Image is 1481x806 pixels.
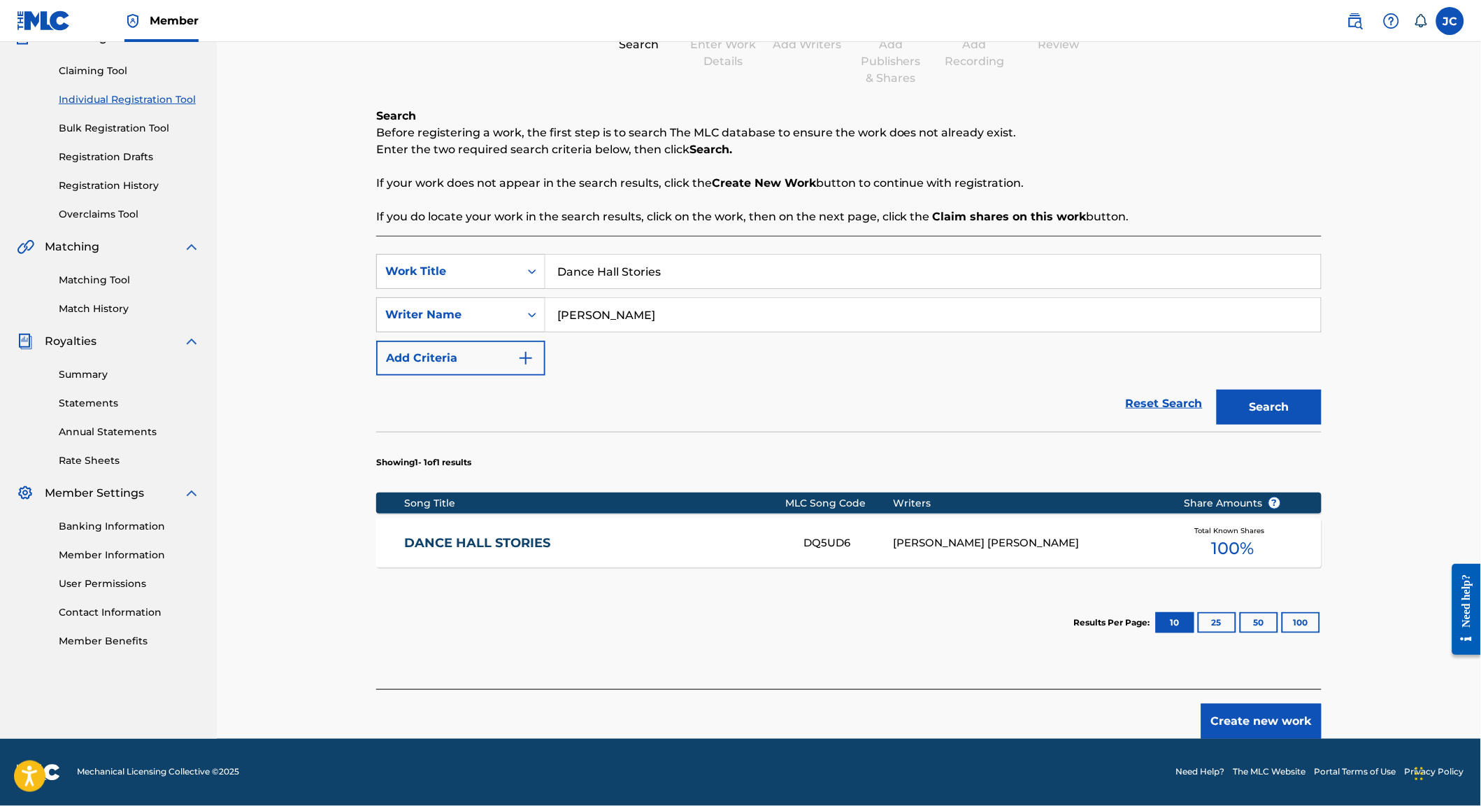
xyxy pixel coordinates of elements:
div: Add Publishers & Shares [856,36,926,87]
a: DANCE HALL STORIES [405,535,785,551]
p: If your work does not appear in the search results, click the button to continue with registration. [376,175,1322,192]
button: Create new work [1201,704,1322,739]
img: Royalties [17,333,34,350]
a: Privacy Policy [1405,766,1464,779]
a: Banking Information [59,519,200,534]
p: If you do locate your work in the search results, click on the work, then on the next page, click... [376,208,1322,225]
div: Add Recording [940,36,1010,70]
a: Need Help? [1176,766,1225,779]
a: User Permissions [59,577,200,591]
p: Results Per Page: [1074,616,1154,629]
div: Arrastrar [1415,753,1424,795]
img: help [1383,13,1400,29]
div: [PERSON_NAME] [PERSON_NAME] [894,535,1163,551]
strong: Claim shares on this work [933,210,1087,223]
div: Writer Name [385,306,511,323]
img: search [1347,13,1364,29]
img: logo [17,764,60,781]
div: Enter Work Details [688,36,758,70]
a: Member Benefits [59,634,200,649]
a: Public Search [1341,7,1369,35]
span: ? [1269,497,1280,509]
img: expand [183,239,200,255]
img: 9d2ae6d4665cec9f34b9.svg [517,350,534,367]
p: Showing 1 - 1 of 1 results [376,456,471,469]
a: Reset Search [1119,388,1210,419]
img: Member Settings [17,485,34,502]
button: 25 [1198,612,1236,633]
a: Portal Terms of Use [1315,766,1396,779]
img: MLC Logo [17,10,71,31]
img: expand [183,485,200,502]
span: Share Amounts [1185,496,1281,511]
div: Song Title [405,496,786,511]
a: Contact Information [59,605,200,620]
span: Matching [45,239,99,255]
div: Work Title [385,263,511,280]
p: Enter the two required search criteria below, then click [376,141,1322,158]
a: The MLC Website [1233,766,1306,779]
button: 100 [1282,612,1320,633]
div: Search [604,36,674,53]
div: Writers [894,496,1163,511]
button: 50 [1240,612,1278,633]
div: Notifications [1414,14,1428,28]
a: Matching Tool [59,273,200,288]
form: Search Form [376,254,1322,432]
div: User Menu [1436,7,1464,35]
button: 10 [1156,612,1194,633]
img: Matching [17,239,34,255]
img: Top Rightsholder [124,13,141,29]
a: Registration Drafts [59,150,200,164]
div: Add Writers [772,36,842,53]
a: Individual Registration Tool [59,92,200,107]
a: Summary [59,367,200,382]
button: Search [1217,390,1322,425]
div: MLC Song Code [786,496,894,511]
button: Add Criteria [376,341,545,376]
a: Statements [59,396,200,411]
span: Member Settings [45,485,144,502]
a: Bulk Registration Tool [59,121,200,136]
div: Widget de chat [1411,739,1481,806]
iframe: Resource Center [1443,551,1481,667]
strong: Create New Work [712,176,816,190]
a: Match History [59,302,200,316]
span: Total Known Shares [1195,525,1271,536]
a: Member Information [59,548,200,563]
b: Search [376,109,416,122]
p: Before registering a work, the first step is to search The MLC database to ensure the work does n... [376,125,1322,141]
span: Mechanical Licensing Collective © 2025 [77,766,239,779]
a: Claiming Tool [59,64,200,78]
strong: Search. [689,143,732,156]
img: expand [183,333,200,350]
a: Overclaims Tool [59,207,200,222]
a: Registration History [59,178,200,193]
span: Member [150,13,199,29]
div: Help [1378,7,1405,35]
div: Review [1024,36,1094,53]
div: DQ5UD6 [803,535,893,551]
a: Rate Sheets [59,453,200,468]
span: 100 % [1211,536,1254,561]
span: Royalties [45,333,96,350]
a: Annual Statements [59,425,200,439]
iframe: Chat Widget [1411,739,1481,806]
